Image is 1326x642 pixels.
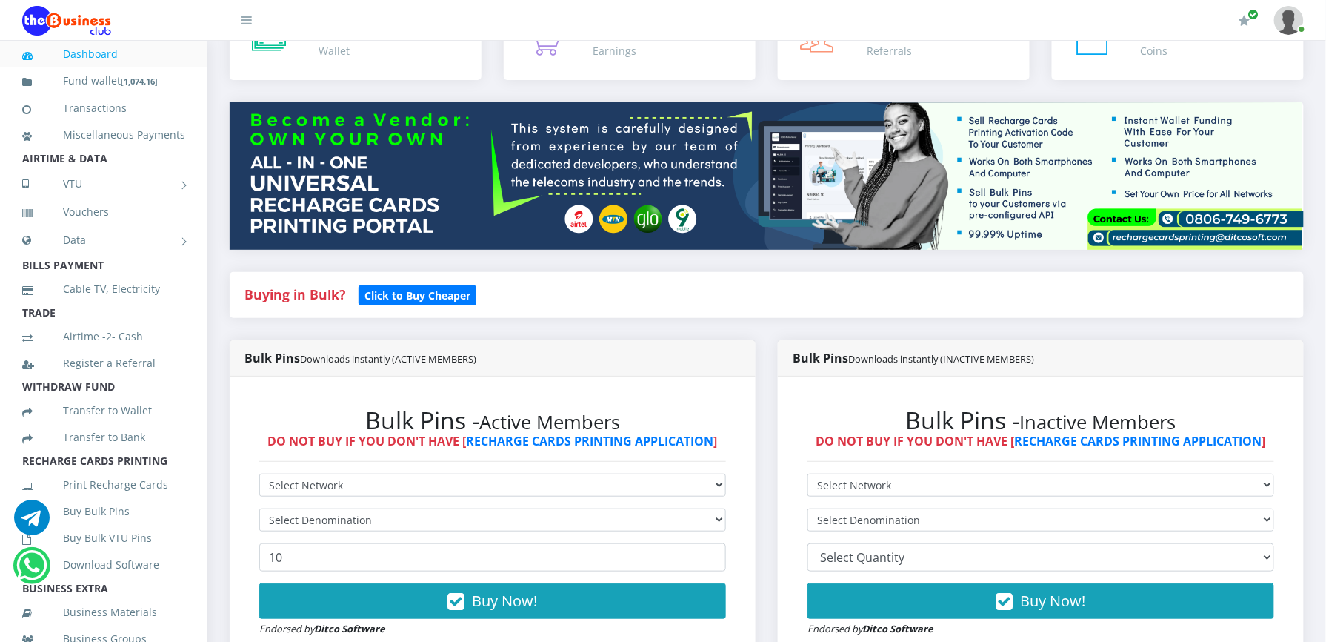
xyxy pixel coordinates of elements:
i: Renew/Upgrade Subscription [1239,15,1250,27]
input: Enter Quantity [259,543,726,572]
a: Buy Bulk VTU Pins [22,521,185,555]
small: Downloads instantly (INACTIVE MEMBERS) [848,352,1035,365]
a: Register a Referral [22,346,185,380]
a: Download Software [22,548,185,582]
span: Buy Now! [473,591,538,611]
small: [ ] [121,76,158,87]
strong: DO NOT BUY IF YOU DON'T HAVE [ ] [816,433,1266,449]
a: Data [22,222,185,259]
strong: Ditco Software [314,622,385,635]
a: Transfer to Bank [22,420,185,454]
a: Business Materials [22,595,185,629]
small: Endorsed by [259,622,385,635]
a: Click to Buy Cheaper [359,285,476,303]
h2: Bulk Pins - [807,406,1274,434]
a: 0/0 Referrals [778,6,1030,80]
img: User [1274,6,1304,35]
span: Buy Now! [1021,591,1086,611]
a: Fund wallet[1,074.16] [22,64,185,99]
strong: DO NOT BUY IF YOU DON'T HAVE [ ] [268,433,718,449]
a: Transfer to Wallet [22,394,185,428]
a: ₦1,074 Wallet [230,6,482,80]
button: Buy Now! [259,583,726,619]
div: Referrals [867,43,912,59]
small: Endorsed by [807,622,933,635]
b: 1,074.16 [124,76,155,87]
div: Wallet [319,43,364,59]
a: Print Recharge Cards [22,468,185,502]
a: Transactions [22,91,185,125]
h2: Bulk Pins - [259,406,726,434]
a: Buy Bulk Pins [22,494,185,529]
b: Click to Buy Cheaper [364,288,470,302]
a: RECHARGE CARDS PRINTING APPLICATION [1015,433,1262,449]
a: RECHARGE CARDS PRINTING APPLICATION [467,433,714,449]
a: Vouchers [22,195,185,229]
a: VTU [22,165,185,202]
small: Active Members [479,409,620,435]
strong: Bulk Pins [244,350,476,366]
strong: Bulk Pins [793,350,1035,366]
small: Inactive Members [1020,409,1176,435]
a: Chat for support [14,511,50,535]
strong: Buying in Bulk? [244,285,345,303]
a: Miscellaneous Payments [22,118,185,152]
a: Cable TV, Electricity [22,272,185,306]
img: Logo [22,6,111,36]
strong: Ditco Software [862,622,933,635]
span: Renew/Upgrade Subscription [1248,9,1259,20]
div: Coins [1141,43,1168,59]
a: Chat for support [16,559,47,583]
div: Earnings [593,43,670,59]
small: Downloads instantly (ACTIVE MEMBERS) [300,352,476,365]
a: Airtime -2- Cash [22,320,185,354]
img: multitenant_rcp.png [230,102,1304,250]
a: ₦30.00/₦30 Earnings [504,6,756,80]
a: Dashboard [22,37,185,71]
button: Buy Now! [807,583,1274,619]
